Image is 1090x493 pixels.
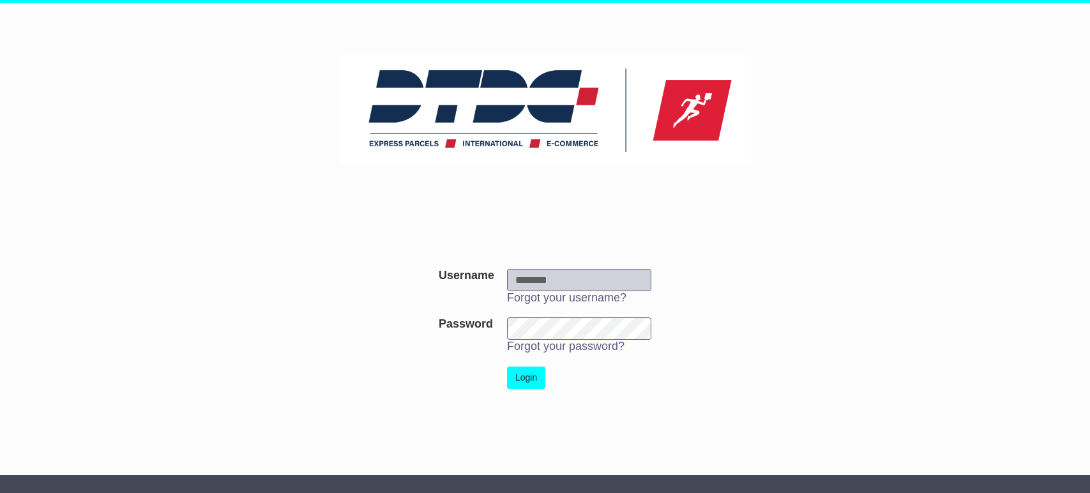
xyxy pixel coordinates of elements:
[507,291,626,304] a: Forgot your username?
[507,340,624,353] a: Forgot your password?
[340,55,751,163] img: DTDC Australia
[507,367,545,389] button: Login
[439,269,494,283] label: Username
[439,317,493,331] label: Password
